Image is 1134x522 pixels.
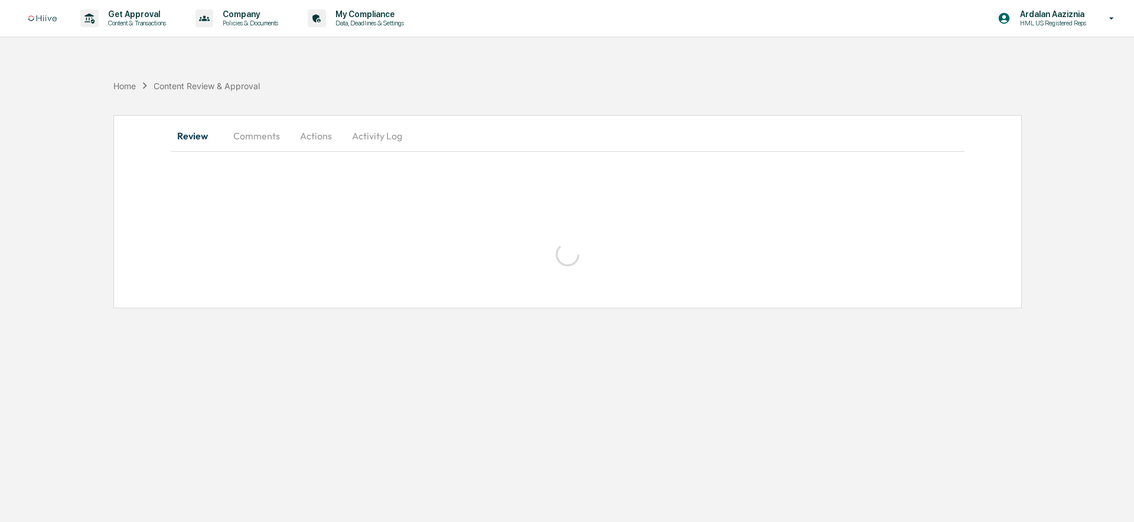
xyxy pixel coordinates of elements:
[326,9,410,19] p: My Compliance
[343,122,412,150] button: Activity Log
[213,9,284,19] p: Company
[154,81,260,91] div: Content Review & Approval
[1011,9,1092,19] p: Ardalan Aaziznia
[171,122,964,150] div: secondary tabs example
[28,15,57,22] img: logo
[224,122,289,150] button: Comments
[171,122,224,150] button: Review
[99,9,172,19] p: Get Approval
[213,19,284,27] p: Policies & Documents
[99,19,172,27] p: Content & Transactions
[289,122,343,150] button: Actions
[326,19,410,27] p: Data, Deadlines & Settings
[1011,19,1092,27] p: HML US Registered Reps
[113,81,136,91] div: Home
